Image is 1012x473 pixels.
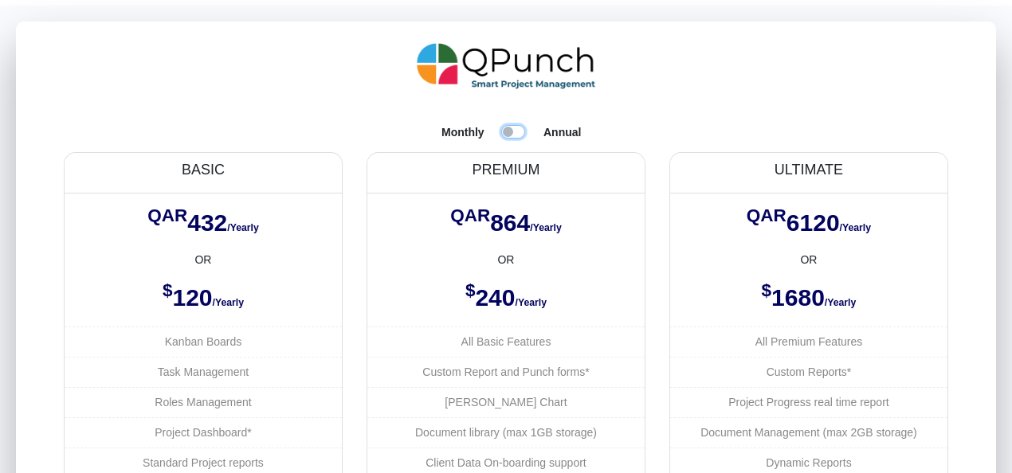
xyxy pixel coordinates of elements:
span: /Yearly [516,297,547,308]
h3: ULTIMATE [684,162,933,179]
div: 1680 [670,268,947,326]
strong: Monthly [441,126,484,139]
span: /Yearly [530,222,562,233]
li: Project Progress real time report [670,387,947,417]
div: 6120 [670,193,947,252]
center: OR [670,252,947,268]
li: Document library (max 1GB storage) [367,417,645,448]
h3: PREMIUM [381,162,630,179]
sup: QAR [147,205,187,225]
sup: $ [465,280,476,300]
sup: QAR [747,205,786,225]
sup: QAR [450,205,490,225]
sup: $ [762,280,772,300]
li: All Premium Features [670,326,947,357]
li: Kanban Boards [65,326,342,357]
div: 240 [367,268,645,326]
li: Task Management [65,357,342,387]
li: [PERSON_NAME] Chart [367,387,645,417]
span: /Yearly [227,222,259,233]
li: Project Dashboard* [65,417,342,448]
span: /Yearly [840,222,872,233]
div: 432 [65,193,342,252]
div: 864 [367,193,645,252]
center: OR [367,252,645,268]
img: QPunch [417,37,596,95]
li: Roles Management [65,387,342,417]
center: OR [65,252,342,268]
span: /Yearly [213,297,245,308]
h3: BASIC [79,162,328,179]
li: Custom Reports* [670,357,947,387]
div: 120 [65,268,342,326]
span: /Yearly [825,297,857,308]
strong: Annual [543,126,581,139]
li: All Basic Features [367,326,645,357]
sup: $ [163,280,173,300]
li: Custom Report and Punch forms* [367,357,645,387]
li: Document Management (max 2GB storage) [670,417,947,448]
